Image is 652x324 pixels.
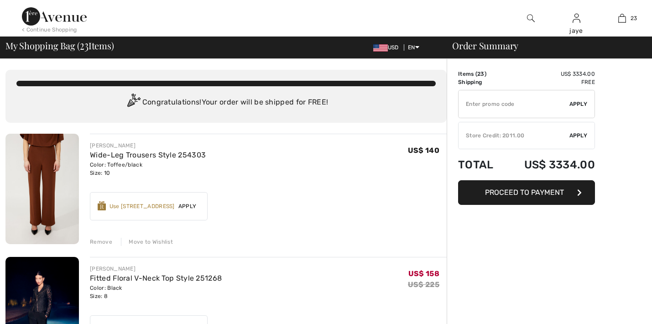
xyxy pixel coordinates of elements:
img: Congratulation2.svg [124,94,142,112]
span: Proceed to Payment [485,188,564,197]
div: Color: Toffee/black Size: 10 [90,161,206,177]
img: 1ère Avenue [22,7,87,26]
span: My Shopping Bag ( Items) [5,41,114,50]
span: Apply [175,202,200,210]
s: US$ 225 [408,280,439,289]
span: US$ 158 [408,269,439,278]
div: Store Credit: 2011.00 [459,131,569,140]
div: Order Summary [441,41,647,50]
div: Remove [90,238,112,246]
span: Apply [569,100,588,108]
a: Fitted Floral V-Neck Top Style 251268 [90,274,222,282]
span: USD [373,44,402,51]
span: US$ 140 [408,146,439,155]
img: US Dollar [373,44,388,52]
img: My Bag [618,13,626,24]
a: Sign In [573,14,580,22]
span: Apply [569,131,588,140]
td: Shipping [458,78,504,86]
div: Use [STREET_ADDRESS] [110,202,175,210]
input: Promo code [459,90,569,118]
td: Free [504,78,595,86]
span: 23 [631,14,637,22]
img: Reward-Logo.svg [98,201,106,210]
div: < Continue Shopping [22,26,77,34]
td: Total [458,149,504,180]
div: jaye [554,26,599,36]
a: Wide-Leg Trousers Style 254303 [90,151,206,159]
div: Congratulations! Your order will be shipped for FREE! [16,94,436,112]
a: 23 [600,13,644,24]
button: Proceed to Payment [458,180,595,205]
div: Move to Wishlist [121,238,173,246]
span: 23 [477,71,485,77]
td: US$ 3334.00 [504,70,595,78]
div: [PERSON_NAME] [90,141,206,150]
img: search the website [527,13,535,24]
div: Color: Black Size: 8 [90,284,222,300]
span: EN [408,44,419,51]
td: Items ( ) [458,70,504,78]
img: My Info [573,13,580,24]
td: US$ 3334.00 [504,149,595,180]
img: Wide-Leg Trousers Style 254303 [5,134,79,244]
div: [PERSON_NAME] [90,265,222,273]
span: 23 [80,39,89,51]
